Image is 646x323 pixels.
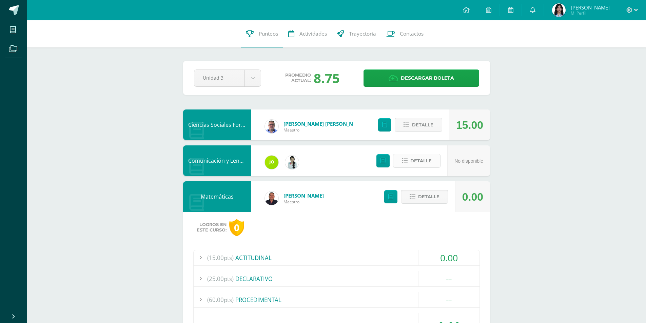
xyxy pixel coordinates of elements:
a: Descargar boleta [364,69,479,87]
div: DECLARATIVO [194,271,479,286]
span: Detalle [410,155,432,167]
img: 13b0349025a0e0de4e66ee4ed905f431.png [265,120,278,133]
span: (15.00pts) [207,250,234,265]
a: Trayectoria [332,20,381,47]
a: [PERSON_NAME] [283,192,324,199]
span: Maestro [283,199,324,205]
span: Actividades [299,30,327,37]
img: 26b32a793cf393e8c14c67795abc6c50.png [265,191,278,205]
a: Punteos [241,20,283,47]
span: (60.00pts) [207,292,234,307]
img: 937d777aa527c70189f9fb3facc5f1f6.png [285,156,299,169]
span: Detalle [418,190,439,203]
a: Actividades [283,20,332,47]
div: 0 [229,219,244,236]
span: (25.00pts) [207,271,234,286]
span: Contactos [400,30,424,37]
span: No disponible [454,158,483,164]
div: 8.75 [314,69,340,87]
img: 814a5ced4814084d1164bb600bbad9d0.png [552,3,566,17]
span: Unidad 3 [203,70,236,86]
span: [PERSON_NAME] [571,4,610,11]
span: Descargar boleta [401,70,454,86]
span: Punteos [259,30,278,37]
span: Detalle [412,119,433,131]
div: -- [418,292,479,307]
div: 15.00 [456,110,483,140]
div: 0.00 [462,182,483,212]
a: [PERSON_NAME] [PERSON_NAME] [283,120,365,127]
div: Matemáticas [183,181,251,212]
button: Detalle [395,118,442,132]
a: Unidad 3 [194,70,261,86]
div: Ciencias Sociales Formación Ciudadana e Interculturalidad [183,109,251,140]
div: ACTITUDINAL [194,250,479,265]
a: Contactos [381,20,429,47]
span: Mi Perfil [571,10,610,16]
span: Maestro [283,127,365,133]
button: Detalle [393,154,441,168]
span: Promedio actual: [285,73,311,83]
span: Logros en este curso: [197,222,227,233]
div: -- [418,271,479,286]
span: Trayectoria [349,30,376,37]
div: 0.00 [418,250,479,265]
img: 79eb5cb28572fb7ebe1e28c28929b0fa.png [265,156,278,169]
button: Detalle [401,190,448,204]
div: PROCEDIMENTAL [194,292,479,307]
div: Comunicación y Lenguaje, Idioma Extranjero [183,145,251,176]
